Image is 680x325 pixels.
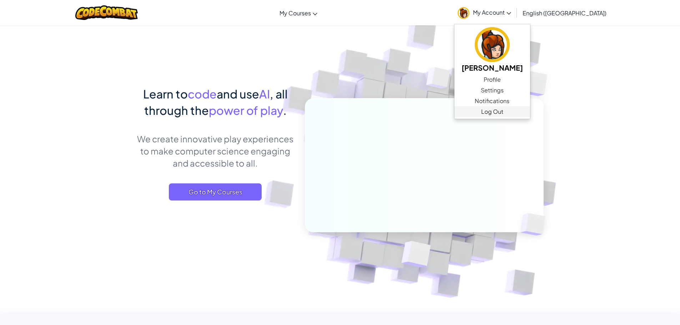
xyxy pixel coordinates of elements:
[519,3,610,22] a: English ([GEOGRAPHIC_DATA])
[454,1,515,24] a: My Account
[283,103,287,117] span: .
[413,53,464,106] img: Overlap cubes
[75,5,138,20] img: CodeCombat logo
[276,3,321,22] a: My Courses
[217,87,259,101] span: and use
[473,9,511,16] span: My Account
[505,54,567,114] img: Overlap cubes
[523,9,606,17] span: English ([GEOGRAPHIC_DATA])
[454,26,530,74] a: [PERSON_NAME]
[475,97,509,105] span: Notifications
[475,27,510,62] img: avatar
[508,198,562,250] img: Overlap cubes
[209,103,283,117] span: power of play
[458,7,469,19] img: avatar
[143,87,188,101] span: Learn to
[454,74,530,85] a: Profile
[188,87,217,101] span: code
[259,87,270,101] span: AI
[454,96,530,106] a: Notifications
[137,133,294,169] p: We create innovative play experiences to make computer science engaging and accessible to all.
[462,62,523,73] h5: [PERSON_NAME]
[279,9,311,17] span: My Courses
[384,226,448,285] img: Overlap cubes
[454,106,530,117] a: Log Out
[169,183,262,200] a: Go to My Courses
[454,85,530,96] a: Settings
